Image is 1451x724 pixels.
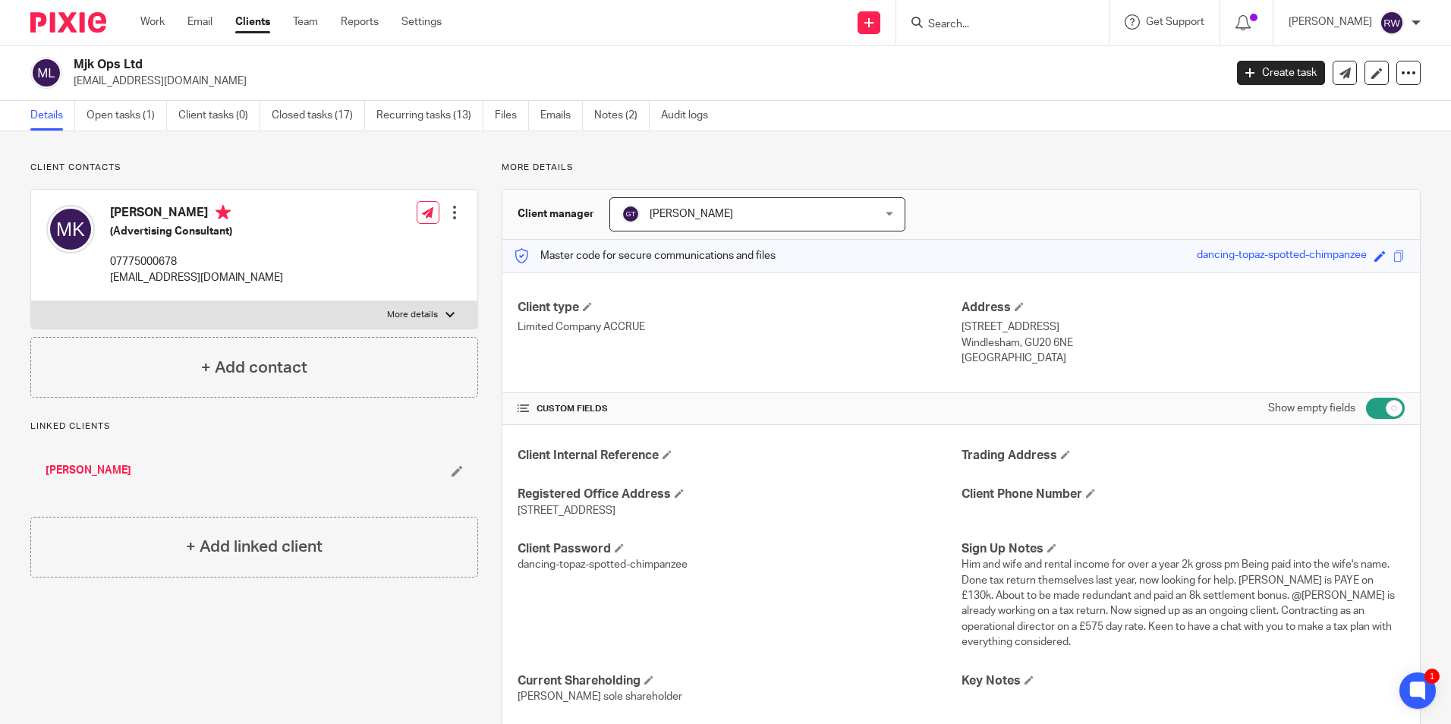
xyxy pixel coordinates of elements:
[502,162,1421,174] p: More details
[650,209,733,219] span: [PERSON_NAME]
[518,448,961,464] h4: Client Internal Reference
[110,205,283,224] h4: [PERSON_NAME]
[962,351,1405,366] p: [GEOGRAPHIC_DATA]
[376,101,483,131] a: Recurring tasks (13)
[387,309,438,321] p: More details
[110,254,283,269] p: 07775000678
[74,74,1214,89] p: [EMAIL_ADDRESS][DOMAIN_NAME]
[87,101,167,131] a: Open tasks (1)
[962,320,1405,335] p: [STREET_ADDRESS]
[401,14,442,30] a: Settings
[46,463,131,478] a: [PERSON_NAME]
[30,420,478,433] p: Linked clients
[622,205,640,223] img: svg%3E
[540,101,583,131] a: Emails
[187,14,212,30] a: Email
[518,486,961,502] h4: Registered Office Address
[110,270,283,285] p: [EMAIL_ADDRESS][DOMAIN_NAME]
[518,300,961,316] h4: Client type
[962,559,1395,647] span: Him and wife and rental income for over a year 2k gross pm Being paid into the wife's name. Done ...
[30,162,478,174] p: Client contacts
[74,57,986,73] h2: Mjk Ops Ltd
[1146,17,1204,27] span: Get Support
[962,335,1405,351] p: Windlesham, GU20 6NE
[518,559,688,570] span: dancing-topaz-spotted-chimpanzee
[518,403,961,415] h4: CUSTOM FIELDS
[518,206,594,222] h3: Client manager
[235,14,270,30] a: Clients
[30,101,75,131] a: Details
[962,300,1405,316] h4: Address
[201,356,307,379] h4: + Add contact
[1268,401,1355,416] label: Show empty fields
[518,673,961,689] h4: Current Shareholding
[110,224,283,239] h5: (Advertising Consultant)
[1289,14,1372,30] p: [PERSON_NAME]
[272,101,365,131] a: Closed tasks (17)
[962,541,1405,557] h4: Sign Up Notes
[661,101,719,131] a: Audit logs
[1424,669,1440,684] div: 1
[518,320,961,335] p: Limited Company ACCRUE
[962,448,1405,464] h4: Trading Address
[495,101,529,131] a: Files
[518,541,961,557] h4: Client Password
[514,248,776,263] p: Master code for secure communications and files
[518,691,682,702] span: [PERSON_NAME] sole shareholder
[1197,247,1367,265] div: dancing-topaz-spotted-chimpanzee
[30,12,106,33] img: Pixie
[927,18,1063,32] input: Search
[1237,61,1325,85] a: Create task
[216,205,231,220] i: Primary
[962,486,1405,502] h4: Client Phone Number
[594,101,650,131] a: Notes (2)
[293,14,318,30] a: Team
[178,101,260,131] a: Client tasks (0)
[186,535,323,559] h4: + Add linked client
[46,205,95,253] img: svg%3E
[140,14,165,30] a: Work
[518,505,615,516] span: [STREET_ADDRESS]
[30,57,62,89] img: svg%3E
[962,673,1405,689] h4: Key Notes
[341,14,379,30] a: Reports
[1380,11,1404,35] img: svg%3E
